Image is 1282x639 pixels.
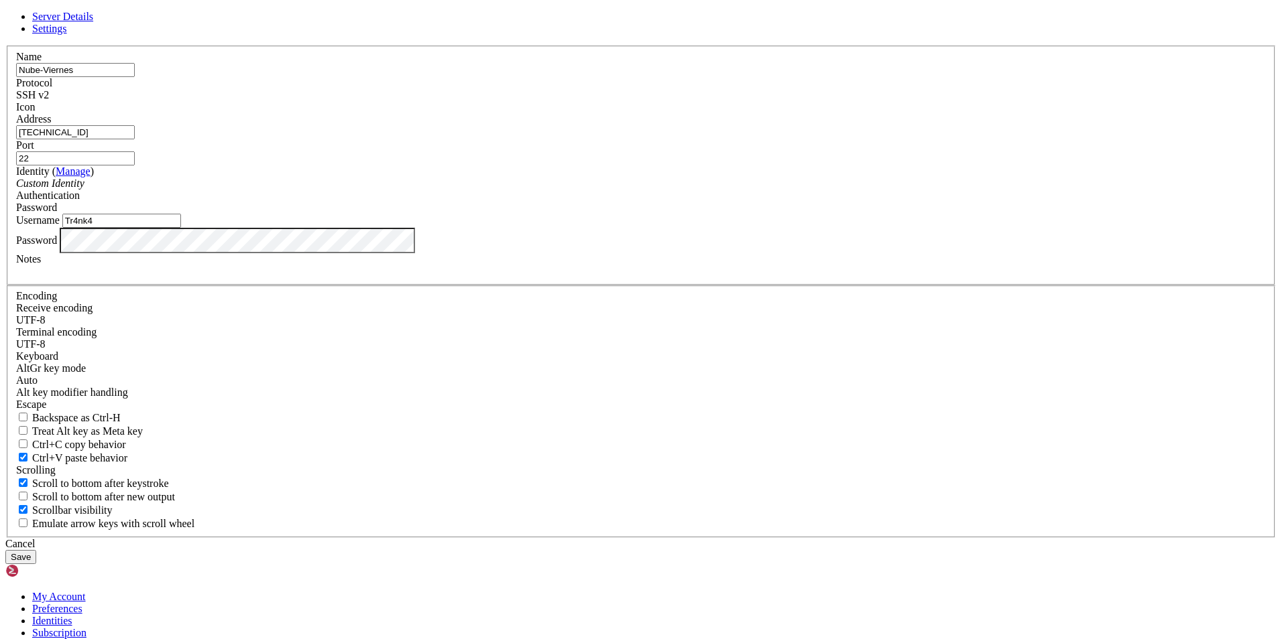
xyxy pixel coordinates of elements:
[16,165,94,177] label: Identity
[16,89,49,100] span: SSH v2
[32,412,121,423] span: Backspace as Ctrl-H
[16,362,86,374] label: Set the expected encoding for data received from the host. If the encodings do not match, visual ...
[16,338,46,350] span: UTF-8
[32,439,126,450] span: Ctrl+C copy behavior
[32,627,86,638] a: Subscription
[16,386,128,398] label: Controls how the Alt key is handled. Escape: Send an ESC prefix. 8-Bit: Add 128 to the typed char...
[16,177,1266,190] div: Custom Identity
[16,399,1266,411] div: Escape
[32,615,72,626] a: Identities
[56,165,91,177] a: Manage
[19,518,27,527] input: Emulate arrow keys with scroll wheel
[19,439,27,448] input: Ctrl+C copy behavior
[16,478,169,489] label: Whether to scroll to the bottom on any keystroke.
[16,491,175,502] label: Scroll to bottom after new output.
[16,113,51,125] label: Address
[16,63,135,77] input: Server Name
[16,350,58,362] label: Keyboard
[16,374,38,386] span: Auto
[5,564,82,577] img: Shellngn
[16,51,42,62] label: Name
[16,314,1266,326] div: UTF-8
[19,492,27,500] input: Scroll to bottom after new output
[16,464,56,476] label: Scrolling
[19,426,27,435] input: Treat Alt key as Meta key
[32,478,169,489] span: Scroll to bottom after keystroke
[16,314,46,326] span: UTF-8
[16,77,52,88] label: Protocol
[32,603,82,614] a: Preferences
[16,101,35,113] label: Icon
[16,234,57,245] label: Password
[19,413,27,421] input: Backspace as Ctrl-H
[16,151,135,165] input: Port Number
[52,165,94,177] span: ( )
[16,139,34,151] label: Port
[19,478,27,487] input: Scroll to bottom after keystroke
[32,504,113,516] span: Scrollbar visibility
[32,23,67,34] a: Settings
[32,11,93,22] a: Server Details
[16,504,113,516] label: The vertical scrollbar mode.
[16,190,80,201] label: Authentication
[16,412,121,423] label: If true, the backspace should send BS ('\x08', aka ^H). Otherwise the backspace key should send '...
[16,290,57,301] label: Encoding
[19,505,27,514] input: Scrollbar visibility
[16,326,97,338] label: The default terminal encoding. ISO-2022 enables character map translations (like graphics maps). ...
[16,214,60,226] label: Username
[16,452,127,464] label: Ctrl+V pastes if true, sends ^V to host if false. Ctrl+Shift+V sends ^V to host if true, pastes i...
[5,550,36,564] button: Save
[19,453,27,461] input: Ctrl+V paste behavior
[32,491,175,502] span: Scroll to bottom after new output
[16,125,135,139] input: Host Name or IP
[16,89,1266,101] div: SSH v2
[32,425,143,437] span: Treat Alt key as Meta key
[16,338,1266,350] div: UTF-8
[16,399,46,410] span: Escape
[16,518,194,529] label: When using the alternative screen buffer, and DECCKM (Application Cursor Keys) is active, mouse w...
[16,374,1266,386] div: Auto
[16,177,84,189] i: Custom Identity
[16,202,1266,214] div: Password
[16,302,93,313] label: Set the expected encoding for data received from the host. If the encodings do not match, visual ...
[16,439,126,450] label: Ctrl-C copies if true, send ^C to host if false. Ctrl-Shift-C sends ^C to host if true, copies if...
[16,425,143,437] label: Whether the Alt key acts as a Meta key or as a distinct Alt key.
[32,452,127,464] span: Ctrl+V paste behavior
[62,214,181,228] input: Login Username
[32,518,194,529] span: Emulate arrow keys with scroll wheel
[16,253,41,265] label: Notes
[5,538,1277,550] div: Cancel
[32,591,86,602] a: My Account
[16,202,57,213] span: Password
